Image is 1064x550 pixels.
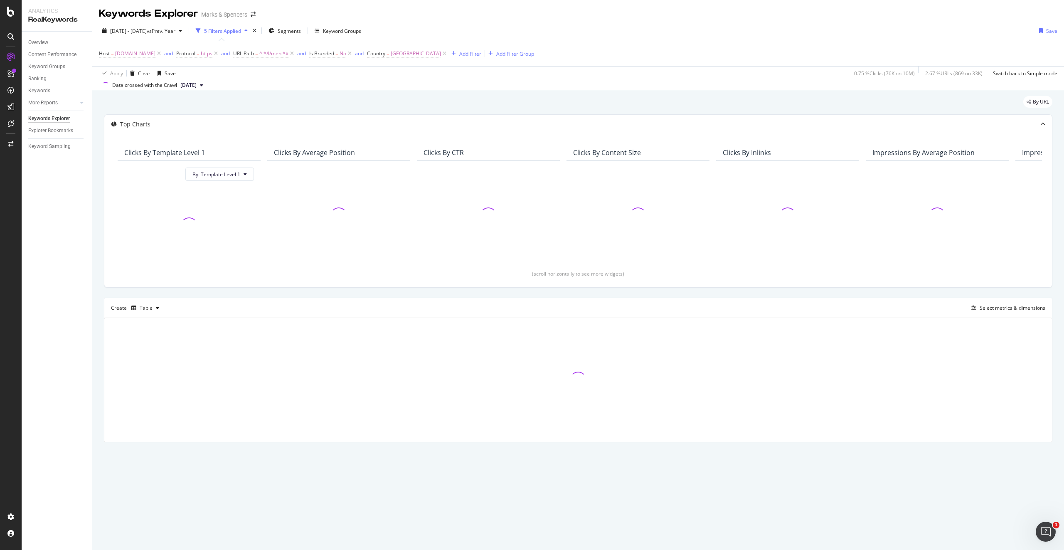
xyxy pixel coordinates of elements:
[28,142,86,151] a: Keyword Sampling
[854,70,915,77] div: 0.75 % Clicks ( 76K on 10M )
[259,48,288,59] span: ^.*/l/men.*$
[99,24,185,37] button: [DATE] - [DATE]vsPrev. Year
[28,126,86,135] a: Explorer Bookmarks
[323,27,361,35] div: Keyword Groups
[1023,96,1052,108] div: legacy label
[233,50,254,57] span: URL Path
[1036,24,1057,37] button: Save
[872,148,975,157] div: Impressions By Average Position
[111,301,163,315] div: Create
[387,50,389,57] span: =
[424,148,464,157] div: Clicks By CTR
[185,168,254,181] button: By: Template Level 1
[459,50,481,57] div: Add Filter
[180,81,197,89] span: 2025 Aug. 16th
[723,148,771,157] div: Clicks By Inlinks
[367,50,385,57] span: Country
[201,10,247,19] div: Marks & Spencers
[164,50,173,57] div: and
[990,67,1057,80] button: Switch back to Simple mode
[28,86,50,95] div: Keywords
[28,7,85,15] div: Analytics
[28,62,86,71] a: Keyword Groups
[124,148,205,157] div: Clicks By Template Level 1
[204,27,241,35] div: 5 Filters Applied
[221,50,230,57] div: and
[255,50,258,57] span: =
[165,70,176,77] div: Save
[192,171,240,178] span: By: Template Level 1
[138,70,150,77] div: Clear
[120,120,150,128] div: Top Charts
[192,24,251,37] button: 5 Filters Applied
[28,142,71,151] div: Keyword Sampling
[251,27,258,35] div: times
[1036,522,1056,542] iframe: Intercom live chat
[28,38,86,47] a: Overview
[265,24,304,37] button: Segments
[28,15,85,25] div: RealKeywords
[355,50,364,57] div: and
[110,27,147,35] span: [DATE] - [DATE]
[128,301,163,315] button: Table
[28,62,65,71] div: Keyword Groups
[297,49,306,57] button: and
[980,304,1045,311] div: Select metrics & dimensions
[274,148,355,157] div: Clicks By Average Position
[221,49,230,57] button: and
[28,74,47,83] div: Ranking
[28,74,86,83] a: Ranking
[28,86,86,95] a: Keywords
[993,70,1057,77] div: Switch back to Simple mode
[115,48,155,59] span: [DOMAIN_NAME]
[112,81,177,89] div: Data crossed with the Crawl
[154,67,176,80] button: Save
[99,50,110,57] span: Host
[28,126,73,135] div: Explorer Bookmarks
[201,48,212,59] span: https
[197,50,199,57] span: =
[127,67,150,80] button: Clear
[28,114,70,123] div: Keywords Explorer
[968,303,1045,313] button: Select metrics & dimensions
[340,48,346,59] span: No
[176,50,195,57] span: Protocol
[110,70,123,77] div: Apply
[111,50,114,57] span: =
[251,12,256,17] div: arrow-right-arrow-left
[309,50,334,57] span: Is Branded
[335,50,338,57] span: =
[278,27,301,35] span: Segments
[140,306,153,311] div: Table
[28,38,48,47] div: Overview
[99,7,198,21] div: Keywords Explorer
[311,24,365,37] button: Keyword Groups
[925,70,983,77] div: 2.67 % URLs ( 869 on 33K )
[1053,522,1059,528] span: 1
[177,80,207,90] button: [DATE]
[99,67,123,80] button: Apply
[355,49,364,57] button: and
[28,99,58,107] div: More Reports
[28,99,78,107] a: More Reports
[1033,99,1049,104] span: By URL
[114,270,1042,277] div: (scroll horizontally to see more widgets)
[1046,27,1057,35] div: Save
[573,148,641,157] div: Clicks By Content Size
[391,48,441,59] span: [GEOGRAPHIC_DATA]
[28,50,76,59] div: Content Performance
[448,49,481,59] button: Add Filter
[164,49,173,57] button: and
[297,50,306,57] div: and
[147,27,175,35] span: vs Prev. Year
[485,49,534,59] button: Add Filter Group
[496,50,534,57] div: Add Filter Group
[28,50,86,59] a: Content Performance
[28,114,86,123] a: Keywords Explorer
